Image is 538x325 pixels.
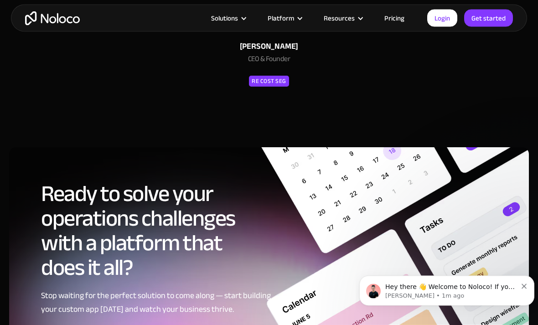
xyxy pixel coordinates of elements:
div: Platform [256,12,312,24]
a: home [25,11,80,26]
div: Solutions [211,12,238,24]
div: [PERSON_NAME] [102,40,437,54]
div: CEO & Founder [102,54,437,69]
div: RE Cost Seg [252,76,286,87]
div: Platform [268,12,294,24]
a: Pricing [373,12,416,24]
div: Stop waiting for the perfect solution to come along — start building your custom app [DATE] and w... [41,289,271,317]
div: Solutions [200,12,256,24]
div: Resources [312,12,373,24]
div: Resources [324,12,355,24]
h2: Ready to solve your operations challenges with a platform that does it all? [41,182,271,280]
iframe: Intercom notifications message [356,257,538,320]
a: Get started [464,10,513,27]
a: Login [427,10,457,27]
